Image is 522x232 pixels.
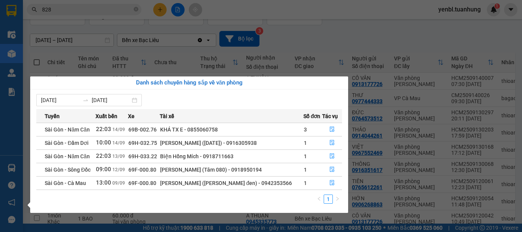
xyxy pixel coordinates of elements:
[329,153,335,159] span: file-done
[304,127,307,133] span: 3
[160,152,303,161] div: Biện Hồng Mích - 0918711663
[324,195,333,204] li: 1
[329,167,335,173] span: file-done
[112,180,125,186] span: 09/09
[96,153,111,159] span: 22:03
[128,127,157,133] span: 69B-002.76
[323,150,342,162] button: file-done
[324,195,332,203] a: 1
[314,195,324,204] button: left
[304,180,307,186] span: 1
[96,126,111,133] span: 22:03
[45,127,90,133] span: Sài Gòn - Năm Căn
[36,78,342,88] div: Danh sách chuyến hàng sắp về văn phòng
[329,127,335,133] span: file-done
[96,179,111,186] span: 13:00
[128,140,157,146] span: 69H-032.75
[329,180,335,186] span: file-done
[45,167,91,173] span: Sài Gòn - Sông Đốc
[160,165,303,174] div: [PERSON_NAME] (Tâm 080) - 0918950194
[83,97,89,103] span: swap-right
[314,195,324,204] li: Previous Page
[96,139,111,146] span: 10:00
[160,179,303,187] div: [PERSON_NAME] ([PERSON_NAME] đen) - 0942353566
[112,167,125,172] span: 12/09
[128,180,156,186] span: 69F-000.80
[329,140,335,146] span: file-done
[323,164,342,176] button: file-done
[112,154,125,159] span: 13/09
[160,112,174,120] span: Tài xế
[96,112,117,120] span: Xuất bến
[335,196,340,201] span: right
[304,167,307,173] span: 1
[160,139,303,147] div: [PERSON_NAME] ([DATE]) - 0916305938
[303,112,321,120] span: Số đơn
[323,123,342,136] button: file-done
[96,166,111,173] span: 09:00
[322,112,338,120] span: Tác vụ
[128,167,156,173] span: 69F-000.80
[304,153,307,159] span: 1
[45,153,90,159] span: Sài Gòn - Năm Căn
[333,195,342,204] li: Next Page
[45,180,86,186] span: Sài Gòn - Cà Mau
[45,140,89,146] span: Sài Gòn - Đầm Dơi
[41,96,79,104] input: Từ ngày
[323,137,342,149] button: file-done
[128,112,135,120] span: Xe
[333,195,342,204] button: right
[304,140,307,146] span: 1
[92,96,130,104] input: Đến ngày
[45,112,60,120] span: Tuyến
[112,127,125,132] span: 14/09
[160,125,303,134] div: KHÁ TX E - 0855060758
[112,140,125,146] span: 14/09
[323,177,342,189] button: file-done
[83,97,89,103] span: to
[317,196,321,201] span: left
[128,153,157,159] span: 69H-033.22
